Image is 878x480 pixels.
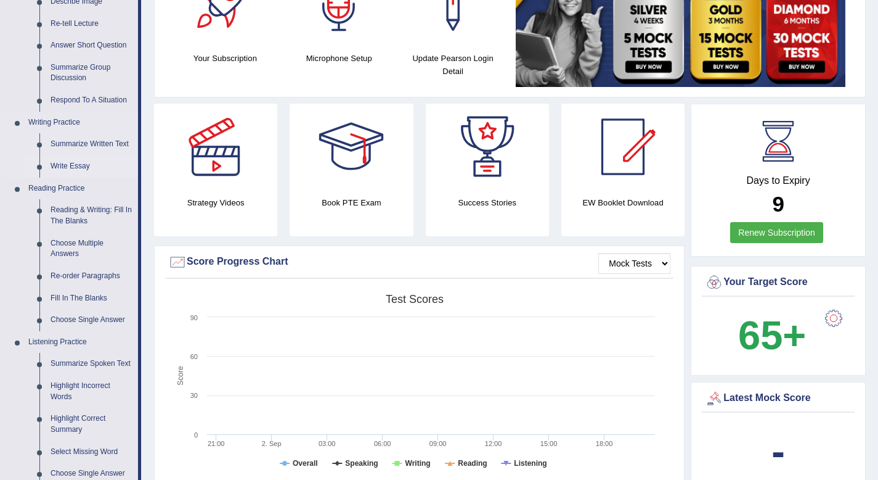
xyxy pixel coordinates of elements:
h4: Book PTE Exam [290,196,413,209]
h4: Update Pearson Login Detail [402,52,504,78]
b: - [771,429,785,474]
text: 03:00 [319,440,336,447]
a: Highlight Correct Summary [45,408,138,441]
h4: Days to Expiry [705,175,852,186]
tspan: Reading [458,459,487,468]
a: Listening Practice [23,331,138,354]
a: Re-tell Lecture [45,13,138,35]
tspan: Listening [514,459,547,468]
text: 90 [190,314,198,321]
h4: Strategy Videos [154,196,277,209]
a: Writing Practice [23,112,138,134]
tspan: Score [176,366,185,386]
h4: Success Stories [426,196,549,209]
a: Select Missing Word [45,441,138,463]
h4: Your Subscription [174,52,276,65]
div: Latest Mock Score [705,389,852,408]
a: Summarize Written Text [45,133,138,155]
a: Choose Single Answer [45,309,138,331]
div: Your Target Score [705,273,852,292]
a: Reading & Writing: Fill In The Blanks [45,199,138,232]
tspan: Test scores [386,293,444,305]
text: 0 [194,431,198,439]
a: Reading Practice [23,178,138,200]
a: Summarize Group Discussion [45,57,138,89]
text: 60 [190,353,198,360]
h4: Microphone Setup [288,52,390,65]
div: Score Progress Chart [168,253,670,271]
tspan: Overall [293,459,318,468]
text: 09:00 [429,440,447,447]
a: Fill In The Blanks [45,288,138,310]
b: 65+ [738,313,806,358]
text: 15:00 [540,440,558,447]
tspan: Writing [405,459,431,468]
b: 9 [772,192,784,216]
a: Re-order Paragraphs [45,265,138,288]
tspan: Speaking [345,459,378,468]
text: 21:00 [208,440,225,447]
a: Highlight Incorrect Words [45,375,138,408]
a: Summarize Spoken Text [45,353,138,375]
text: 06:00 [374,440,391,447]
a: Renew Subscription [730,222,823,243]
text: 18:00 [596,440,613,447]
h4: EW Booklet Download [561,196,685,209]
text: 12:00 [485,440,502,447]
a: Choose Multiple Answers [45,233,138,265]
a: Answer Short Question [45,35,138,57]
tspan: 2. Sep [262,440,282,447]
a: Respond To A Situation [45,89,138,112]
a: Write Essay [45,155,138,178]
text: 30 [190,392,198,399]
